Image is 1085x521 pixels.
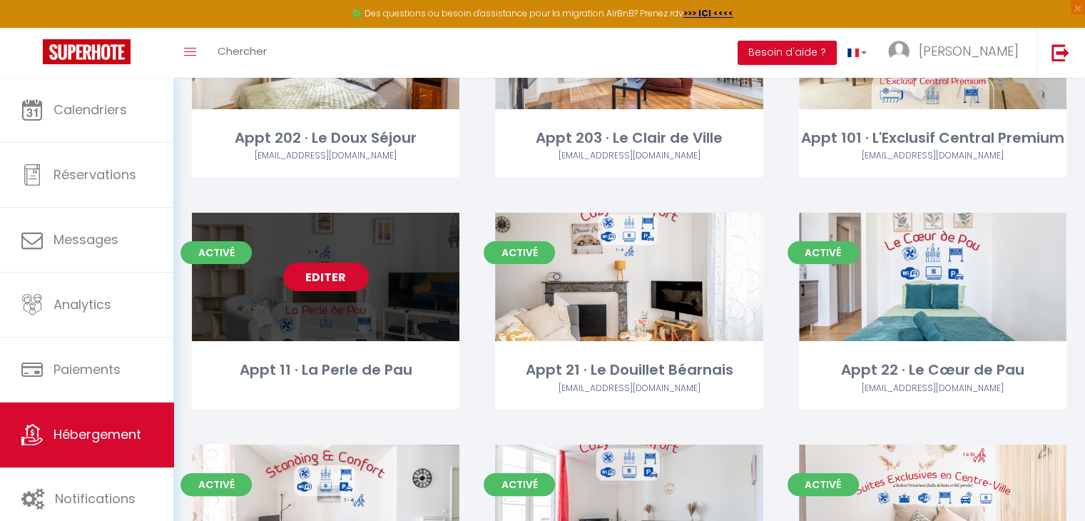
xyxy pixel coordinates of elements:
[495,127,763,149] div: Appt 203 · Le Clair de Ville
[738,41,837,65] button: Besoin d'aide ?
[207,28,277,78] a: Chercher
[495,359,763,381] div: Appt 21 · Le Douillet Béarnais
[799,149,1066,163] div: Airbnb
[788,473,859,496] span: Activé
[192,127,459,149] div: Appt 202 · Le Doux Séjour
[43,39,131,64] img: Super Booking
[799,359,1066,381] div: Appt 22 · Le Cœur de Pau
[54,360,121,378] span: Paiements
[484,473,555,496] span: Activé
[54,231,118,248] span: Messages
[192,359,459,381] div: Appt 11 · La Perle de Pau
[283,263,369,291] a: Editer
[192,149,459,163] div: Airbnb
[180,473,252,496] span: Activé
[877,28,1036,78] a: ... [PERSON_NAME]
[888,41,910,62] img: ...
[799,382,1066,395] div: Airbnb
[54,101,127,118] span: Calendriers
[495,382,763,395] div: Airbnb
[495,149,763,163] div: Airbnb
[1051,44,1069,61] img: logout
[484,241,555,264] span: Activé
[683,7,733,19] a: >>> ICI <<<<
[55,490,136,507] span: Notifications
[218,44,267,59] span: Chercher
[180,241,252,264] span: Activé
[788,241,859,264] span: Activé
[919,42,1019,60] span: [PERSON_NAME]
[54,295,111,313] span: Analytics
[54,425,141,443] span: Hébergement
[54,166,136,183] span: Réservations
[799,127,1066,149] div: Appt 101 · L'Exclusif Central Premium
